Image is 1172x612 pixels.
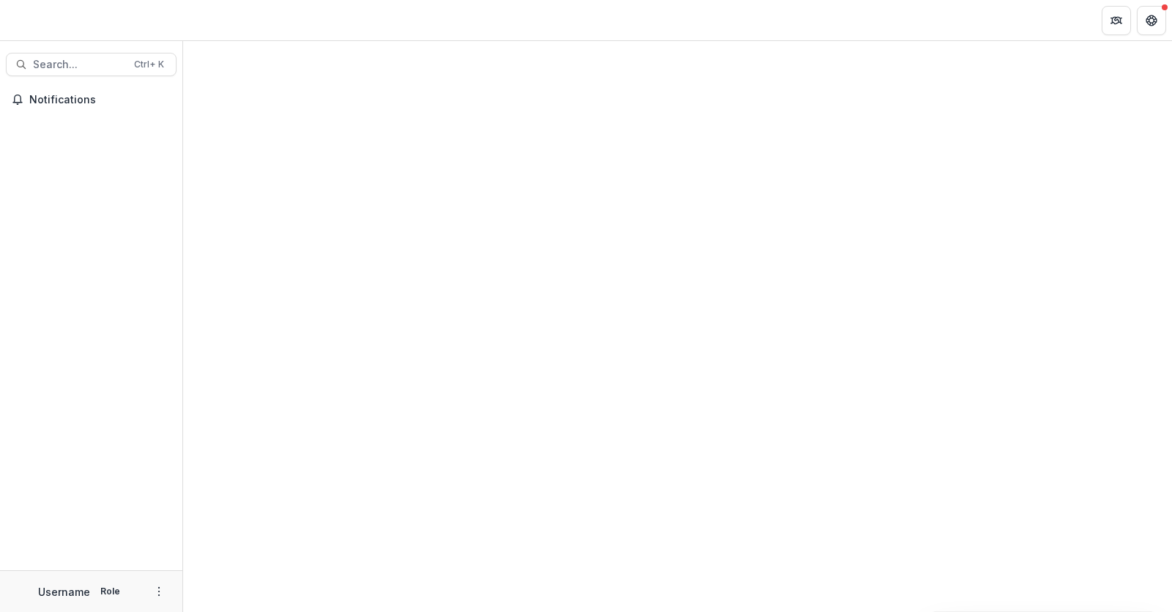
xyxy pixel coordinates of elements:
button: Partners [1102,6,1131,35]
button: Search... [6,53,177,76]
button: Notifications [6,88,177,111]
p: Username [38,584,90,600]
p: Role [96,585,125,598]
button: Get Help [1137,6,1166,35]
div: Ctrl + K [131,56,167,73]
button: More [150,583,168,600]
span: Notifications [29,94,171,106]
span: Search... [33,59,125,71]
